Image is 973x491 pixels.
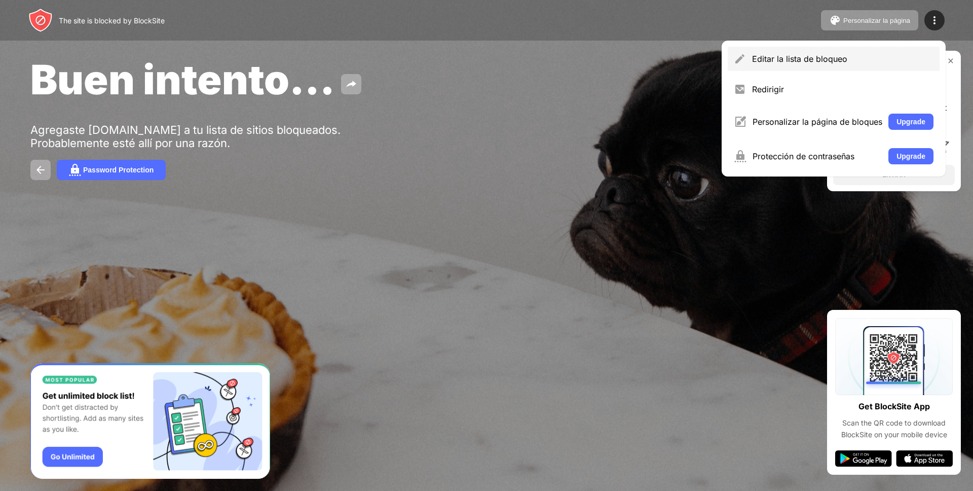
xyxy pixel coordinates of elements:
img: menu-redirect.svg [734,83,746,95]
img: share.svg [345,78,357,90]
img: menu-pencil.svg [734,53,746,65]
span: Buen intento... [30,55,335,104]
img: rate-us-close.svg [947,57,955,65]
img: menu-customize.svg [734,116,746,128]
button: Upgrade [888,114,933,130]
div: Editar la lista de bloqueo [752,54,933,64]
div: The site is blocked by BlockSite [59,16,165,25]
img: menu-icon.svg [928,14,941,26]
div: Redirigir [752,84,933,94]
img: qrcode.svg [835,318,953,395]
button: Upgrade [888,148,933,164]
div: Protección de contraseñas [753,151,882,161]
img: pallet.svg [829,14,841,26]
div: Scan the QR code to download BlockSite on your mobile device [835,417,953,440]
img: app-store.svg [896,450,953,467]
div: Agregaste [DOMAIN_NAME] a tu lista de sitios bloqueados. Probablemente esté allí por una razón. [30,123,344,150]
div: Password Protection [83,166,154,174]
img: password.svg [69,164,81,176]
img: back.svg [34,164,47,176]
img: google-play.svg [835,450,892,467]
div: Get BlockSite App [858,399,930,414]
img: menu-password.svg [734,150,746,162]
button: Password Protection [57,160,166,180]
img: header-logo.svg [28,8,53,32]
button: Personalizar la página [821,10,918,30]
iframe: Banner [30,363,270,479]
div: Personalizar la página [843,17,910,24]
div: Personalizar la página de bloques [753,117,882,127]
